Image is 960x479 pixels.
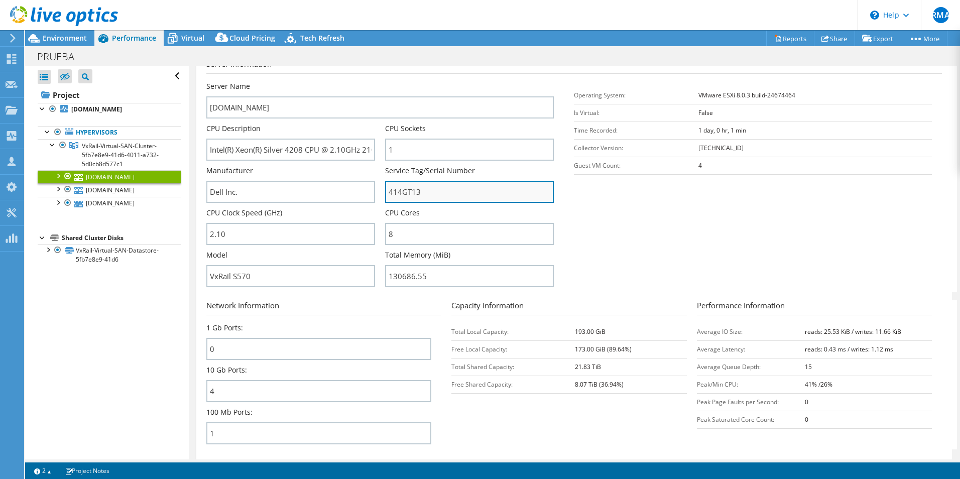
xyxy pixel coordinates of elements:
span: RMA [933,7,949,23]
label: 100 Mb Ports: [206,407,253,417]
a: More [901,31,947,46]
b: [DOMAIN_NAME] [71,105,122,113]
a: [DOMAIN_NAME] [38,197,181,210]
label: Model [206,250,227,260]
a: Project [38,87,181,103]
label: CPU Clock Speed (GHz) [206,208,282,218]
td: Operating System: [574,86,698,104]
b: reads: 25.53 KiB / writes: 11.66 KiB [805,327,901,336]
a: VxRail-Virtual-SAN-Cluster-5fb7e8e9-41d6-4011-a732-5d0cb8d577c1 [38,139,181,170]
a: Reports [766,31,814,46]
a: [DOMAIN_NAME] [38,183,181,196]
span: VxRail-Virtual-SAN-Cluster-5fb7e8e9-41d6-4011-a732-5d0cb8d577c1 [82,142,159,168]
label: CPU Cores [385,208,420,218]
a: Export [855,31,901,46]
b: 41% /26% [805,380,832,389]
b: 21.83 TiB [575,363,601,371]
h3: Capacity Information [451,300,686,315]
td: Peak Saturated Core Count: [697,411,805,428]
b: False [698,108,713,117]
span: Tech Refresh [300,33,344,43]
div: Shared Cluster Disks [62,232,181,244]
label: Server Name [206,81,250,91]
h1: PRUEBA [33,51,90,62]
b: 173.00 GiB (89.64%) [575,345,632,353]
b: 1 day, 0 hr, 1 min [698,126,746,135]
b: 0 [805,398,808,406]
b: VMware ESXi 8.0.3 build-24674464 [698,91,795,99]
label: 1 Gb Ports: [206,323,243,333]
a: Share [814,31,855,46]
label: CPU Description [206,124,261,134]
h3: Performance Information [697,300,932,315]
svg: \n [870,11,879,20]
a: Project Notes [58,464,116,477]
td: Collector Version: [574,139,698,157]
b: 15 [805,363,812,371]
td: Guest VM Count: [574,157,698,174]
td: Average Queue Depth: [697,358,805,376]
label: Service Tag/Serial Number [385,166,475,176]
a: [DOMAIN_NAME] [38,103,181,116]
label: Total Memory (MiB) [385,250,450,260]
b: 0 [805,415,808,424]
label: 10 Gb Ports: [206,365,247,375]
b: 8.07 TiB (36.94%) [575,380,624,389]
h3: Server Information [206,58,942,74]
a: Hypervisors [38,126,181,139]
td: Peak/Min CPU: [697,376,805,393]
b: reads: 0.43 ms / writes: 1.12 ms [805,345,893,353]
td: Average Latency: [697,340,805,358]
td: Is Virtual: [574,104,698,122]
td: Peak Page Faults per Second: [697,393,805,411]
b: 4 [698,161,702,170]
h3: Network Information [206,300,441,315]
span: Cloud Pricing [229,33,275,43]
a: VxRail-Virtual-SAN-Datastore-5fb7e8e9-41d6 [38,244,181,266]
td: Free Shared Capacity: [451,376,575,393]
td: Total Local Capacity: [451,323,575,340]
b: 193.00 GiB [575,327,606,336]
label: CPU Sockets [385,124,426,134]
b: [TECHNICAL_ID] [698,144,744,152]
a: 2 [27,464,58,477]
label: Manufacturer [206,166,253,176]
td: Average IO Size: [697,323,805,340]
span: Performance [112,33,156,43]
td: Free Local Capacity: [451,340,575,358]
span: Environment [43,33,87,43]
a: [DOMAIN_NAME] [38,170,181,183]
span: Virtual [181,33,204,43]
td: Time Recorded: [574,122,698,139]
td: Total Shared Capacity: [451,358,575,376]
